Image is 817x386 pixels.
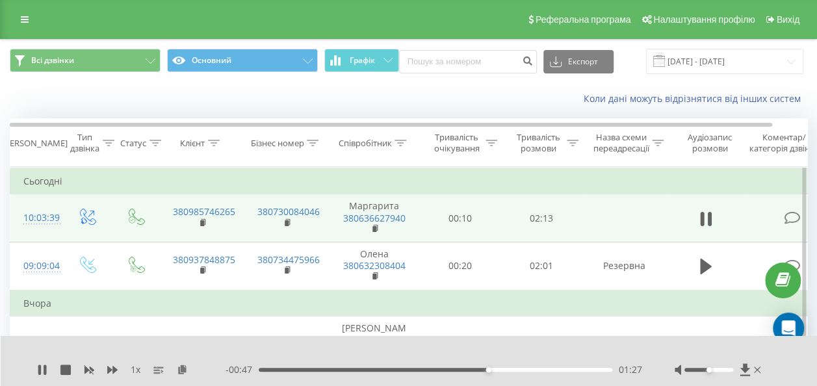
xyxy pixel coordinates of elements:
a: 380730084046 [257,205,320,218]
div: Open Intercom Messenger [773,313,804,344]
a: 380937848875 [173,253,235,266]
a: 380636627940 [343,212,406,224]
a: 380985746265 [173,205,235,218]
td: 00:55 [501,316,582,376]
td: 00:10 [420,194,501,242]
span: 1 x [131,363,140,376]
div: Назва схеми переадресації [593,132,649,154]
td: [PERSON_NAME] [329,316,420,376]
td: Резервна [582,242,667,290]
div: Тривалість очікування [431,132,482,154]
td: Олена [329,242,420,290]
div: Accessibility label [706,367,711,372]
span: Всі дзвінки [31,55,74,66]
a: 380730084046 [257,333,320,346]
span: Налаштування профілю [653,14,755,25]
span: Вихід [777,14,799,25]
div: Клієнт [180,138,205,149]
button: Всі дзвінки [10,49,161,72]
button: Основний [167,49,318,72]
div: Аудіозапис розмови [678,132,741,154]
div: Співробітник [338,138,391,149]
div: Статус [120,138,146,149]
input: Пошук за номером [399,50,537,73]
td: Маргарита [329,194,420,242]
div: [PERSON_NAME] [2,138,68,149]
a: 380734475966 [257,253,320,266]
span: - 00:47 [226,363,259,376]
div: Тип дзвінка [70,132,99,154]
button: Графік [324,49,399,72]
div: Бізнес номер [250,138,304,149]
span: Реферальна програма [536,14,631,25]
div: 09:09:04 [23,253,49,279]
div: 10:03:39 [23,205,49,231]
div: 19:43:55 [23,333,49,358]
a: Коли дані можуть відрізнятися вiд інших систем [584,92,807,105]
td: 00:20 [420,242,501,290]
a: 380632308404 [343,259,406,272]
button: Експорт [543,50,614,73]
span: 01:27 [619,363,642,376]
div: Тривалість розмови [512,132,564,154]
td: 02:01 [501,242,582,290]
a: 380639500231 [173,333,235,346]
span: Графік [350,56,375,65]
td: 02:13 [501,194,582,242]
td: 00:05 [420,316,501,376]
div: Accessibility label [486,367,491,372]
